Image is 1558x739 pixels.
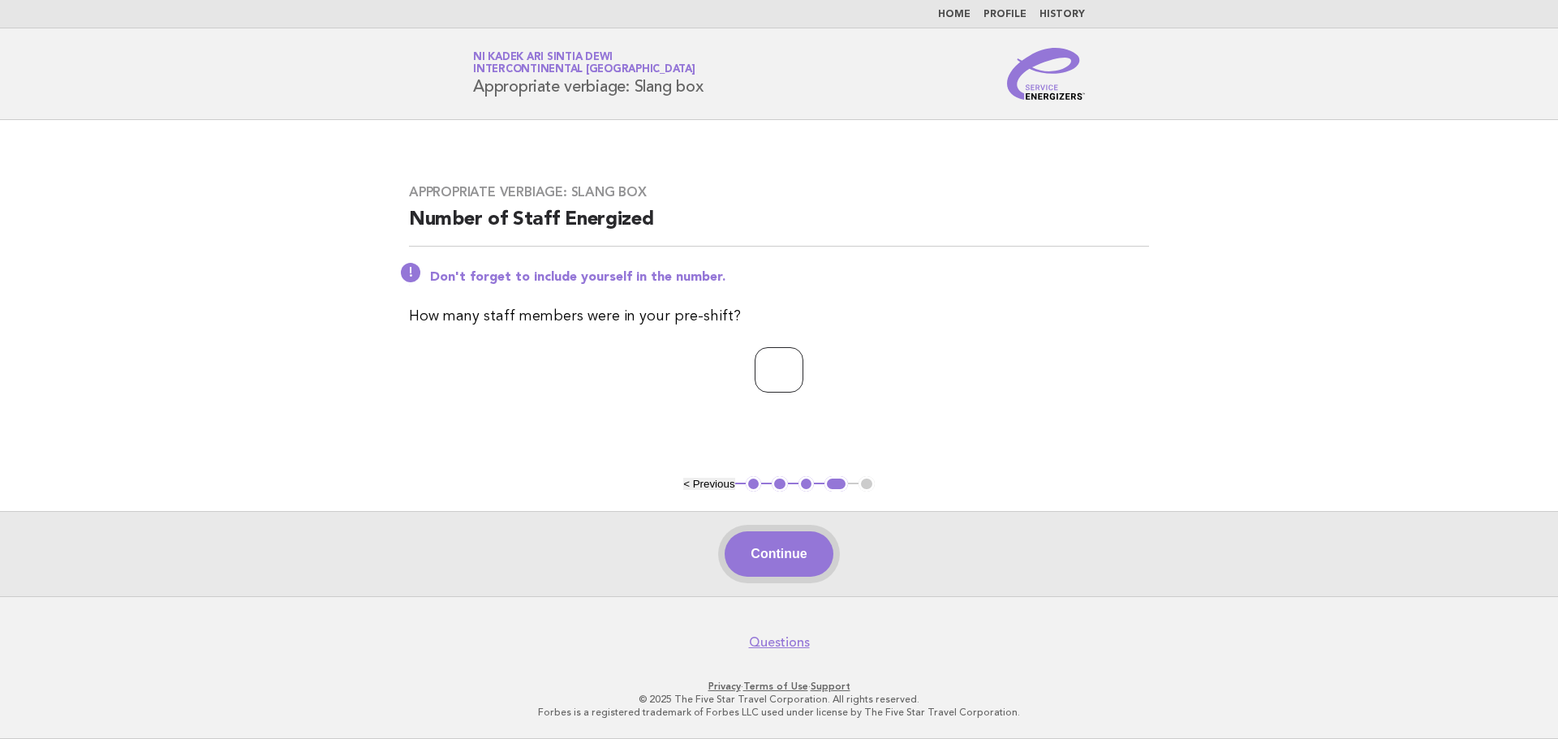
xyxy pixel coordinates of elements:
[1007,48,1085,100] img: Service Energizers
[811,681,850,692] a: Support
[409,207,1149,247] h2: Number of Staff Energized
[824,476,848,492] button: 4
[983,10,1026,19] a: Profile
[743,681,808,692] a: Terms of Use
[798,476,815,492] button: 3
[749,634,810,651] a: Questions
[708,681,741,692] a: Privacy
[1039,10,1085,19] a: History
[473,52,695,75] a: Ni Kadek Ari Sintia DewiInterContinental [GEOGRAPHIC_DATA]
[430,269,1149,286] p: Don't forget to include yourself in the number.
[409,184,1149,200] h3: Appropriate verbiage: Slang box
[725,531,833,577] button: Continue
[473,53,703,95] h1: Appropriate verbiage: Slang box
[683,478,734,490] button: < Previous
[473,65,695,75] span: InterContinental [GEOGRAPHIC_DATA]
[282,706,1276,719] p: Forbes is a registered trademark of Forbes LLC used under license by The Five Star Travel Corpora...
[282,693,1276,706] p: © 2025 The Five Star Travel Corporation. All rights reserved.
[282,680,1276,693] p: · ·
[938,10,971,19] a: Home
[409,305,1149,328] p: How many staff members were in your pre-shift?
[772,476,788,492] button: 2
[746,476,762,492] button: 1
